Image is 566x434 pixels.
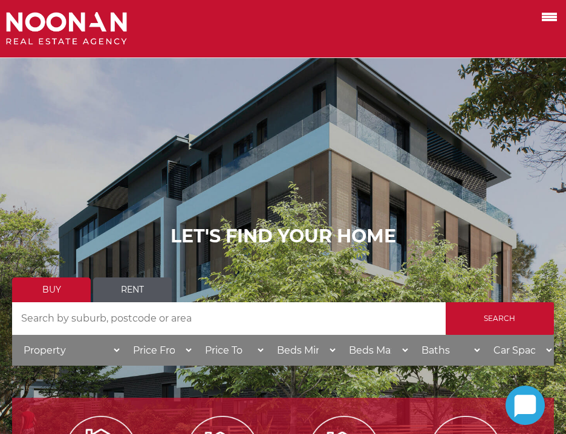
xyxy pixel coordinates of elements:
h1: LET'S FIND YOUR HOME [12,225,554,247]
input: Search [446,302,554,335]
img: Noonan Real Estate Agency [6,12,127,45]
a: Buy [12,277,91,302]
input: Search by suburb, postcode or area [12,302,446,335]
a: Rent [93,277,172,302]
